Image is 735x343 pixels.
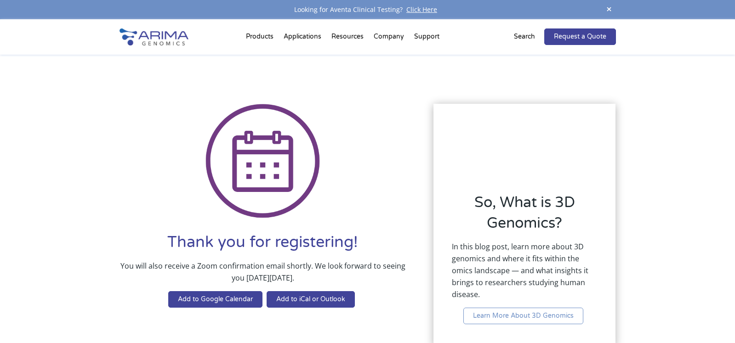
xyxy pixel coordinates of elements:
a: Click Here [403,5,441,14]
a: Request a Quote [544,28,616,45]
h2: So, What is 3D Genomics? [452,192,597,241]
a: Learn More About 3D Genomics [463,308,583,324]
p: You will also receive a Zoom confirmation email shortly. We look forward to seeing you [DATE][DATE]. [120,260,406,291]
a: Add to Google Calendar [168,291,262,308]
img: Icon Calendar [205,104,320,219]
p: In this blog post, learn more about 3D genomics and where it fits within the omics landscape — an... [452,241,597,308]
img: Arima-Genomics-logo [120,28,188,45]
a: Add to iCal or Outlook [267,291,355,308]
h1: Thank you for registering! [120,232,406,260]
div: Looking for Aventa Clinical Testing? [120,4,616,16]
p: Search [514,31,535,43]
